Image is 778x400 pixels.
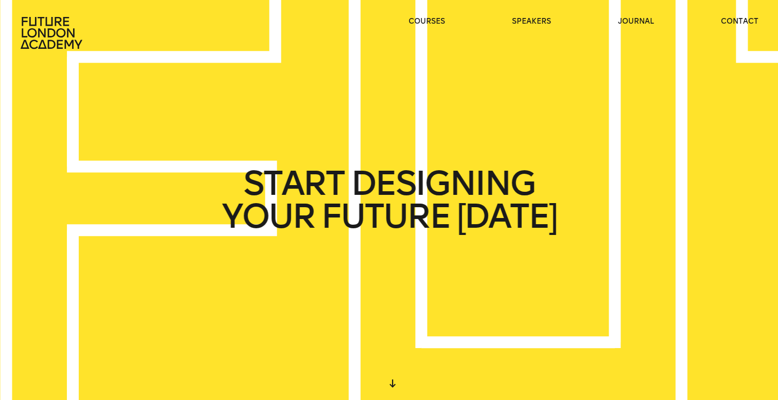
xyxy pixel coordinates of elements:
a: courses [409,16,445,27]
span: START [243,167,344,200]
span: DESIGNING [351,167,535,200]
span: FUTURE [321,200,450,233]
span: [DATE] [456,200,556,233]
a: speakers [512,16,551,27]
span: YOUR [222,200,314,233]
a: contact [721,16,758,27]
a: journal [618,16,654,27]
